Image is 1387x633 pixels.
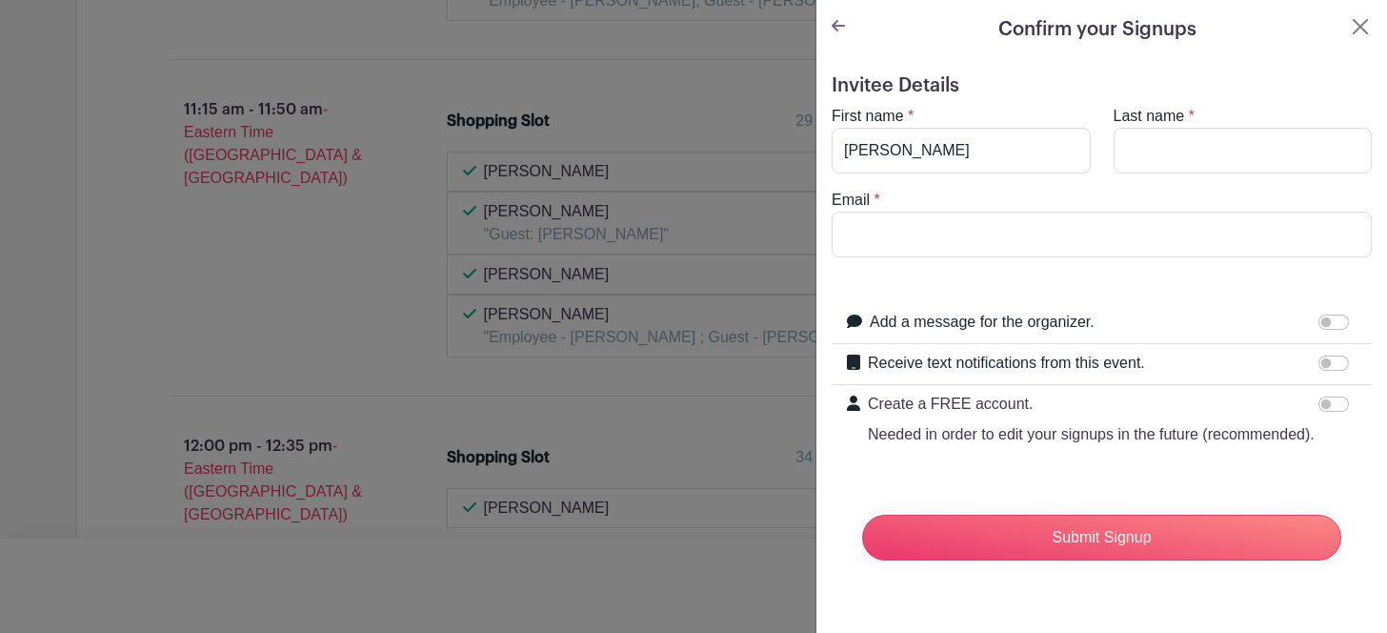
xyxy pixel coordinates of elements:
h5: Invitee Details [832,74,1372,97]
label: Receive text notifications from this event. [868,352,1145,375]
label: Email [832,189,870,212]
p: Needed in order to edit your signups in the future (recommended). [868,423,1315,446]
label: Add a message for the organizer. [870,311,1095,334]
h5: Confirm your Signups [998,15,1196,44]
input: Submit Signup [862,515,1341,561]
p: Create a FREE account. [868,393,1315,416]
button: Close [1349,15,1372,38]
label: First name [832,105,904,128]
label: Last name [1114,105,1185,128]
